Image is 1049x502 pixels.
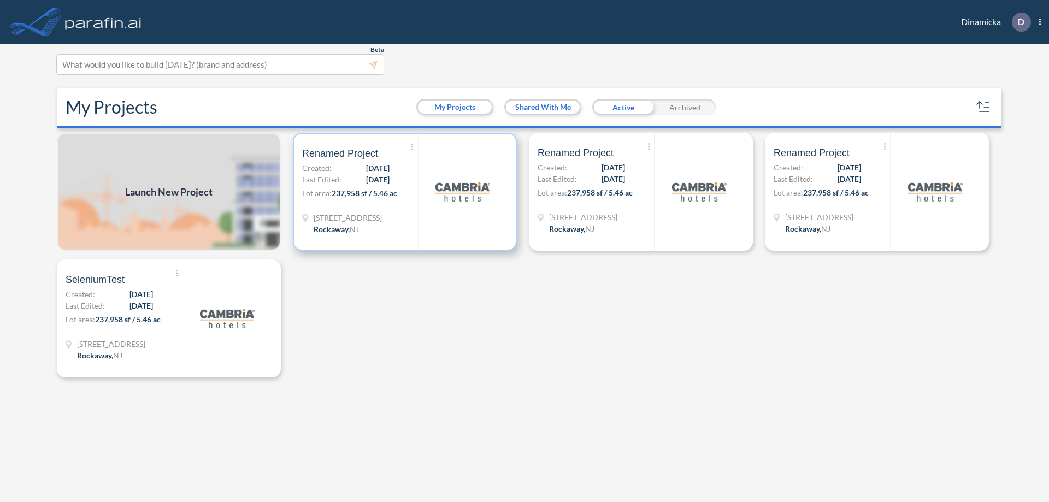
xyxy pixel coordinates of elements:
[314,212,382,223] span: 321 Mt Hope Ave
[672,164,727,219] img: logo
[821,224,830,233] span: NJ
[302,174,341,185] span: Last Edited:
[57,133,281,251] img: add
[549,224,585,233] span: Rockaway ,
[785,211,853,223] span: 321 Mt Hope Ave
[332,188,397,198] span: 237,958 sf / 5.46 ac
[785,224,821,233] span: Rockaway ,
[314,223,359,235] div: Rockaway, NJ
[538,146,614,160] span: Renamed Project
[302,162,332,174] span: Created:
[66,315,95,324] span: Lot area:
[370,45,384,54] span: Beta
[66,288,95,300] span: Created:
[302,188,332,198] span: Lot area:
[63,11,144,33] img: logo
[602,162,625,173] span: [DATE]
[774,188,803,197] span: Lot area:
[908,164,963,219] img: logo
[350,225,359,234] span: NJ
[585,224,594,233] span: NJ
[77,351,113,360] span: Rockaway ,
[774,162,803,173] span: Created:
[129,288,153,300] span: [DATE]
[975,98,992,116] button: sort
[549,211,617,223] span: 321 Mt Hope Ave
[567,188,633,197] span: 237,958 sf / 5.46 ac
[592,99,654,115] div: Active
[66,273,125,286] span: SeleniumTest
[66,300,105,311] span: Last Edited:
[77,338,145,350] span: 321 Mt Hope Ave
[654,99,716,115] div: Archived
[66,97,157,117] h2: My Projects
[602,173,625,185] span: [DATE]
[125,185,213,199] span: Launch New Project
[506,101,580,114] button: Shared With Me
[774,146,850,160] span: Renamed Project
[774,173,813,185] span: Last Edited:
[366,174,390,185] span: [DATE]
[77,350,122,361] div: Rockaway, NJ
[538,173,577,185] span: Last Edited:
[538,188,567,197] span: Lot area:
[129,300,153,311] span: [DATE]
[302,147,378,160] span: Renamed Project
[435,164,490,219] img: logo
[1018,17,1024,27] p: D
[57,133,281,251] a: Launch New Project
[945,13,1041,32] div: Dinamicka
[785,223,830,234] div: Rockaway, NJ
[95,315,161,324] span: 237,958 sf / 5.46 ac
[200,291,255,346] img: logo
[838,162,861,173] span: [DATE]
[549,223,594,234] div: Rockaway, NJ
[538,162,567,173] span: Created:
[366,162,390,174] span: [DATE]
[418,101,492,114] button: My Projects
[838,173,861,185] span: [DATE]
[314,225,350,234] span: Rockaway ,
[113,351,122,360] span: NJ
[803,188,869,197] span: 237,958 sf / 5.46 ac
